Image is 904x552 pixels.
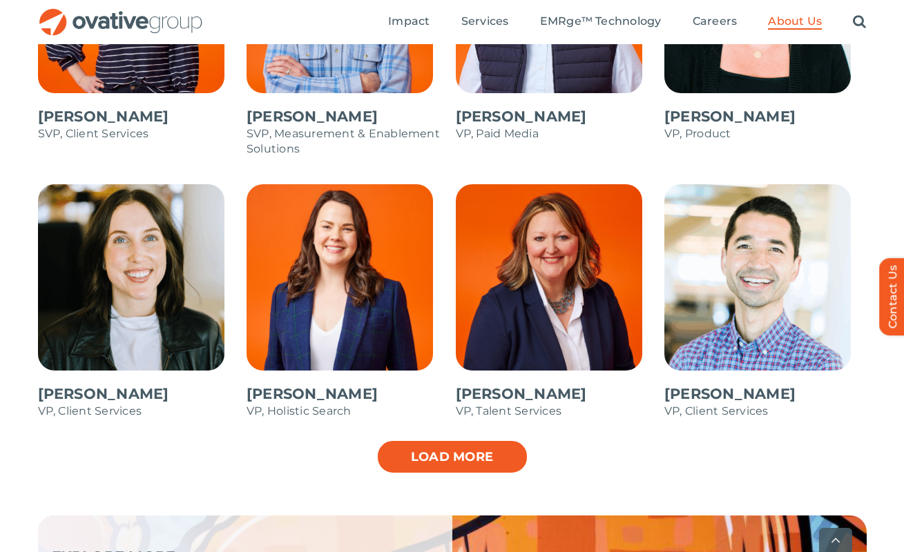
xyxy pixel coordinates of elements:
a: Careers [693,14,738,30]
span: Impact [388,14,430,28]
a: Impact [388,14,430,30]
a: Load more [376,440,528,474]
a: About Us [768,14,822,30]
span: About Us [768,14,822,28]
a: EMRge™ Technology [540,14,662,30]
span: EMRge™ Technology [540,14,662,28]
span: Services [461,14,509,28]
a: Services [461,14,509,30]
a: OG_Full_horizontal_RGB [38,7,204,20]
span: Careers [693,14,738,28]
a: Search [853,14,866,30]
